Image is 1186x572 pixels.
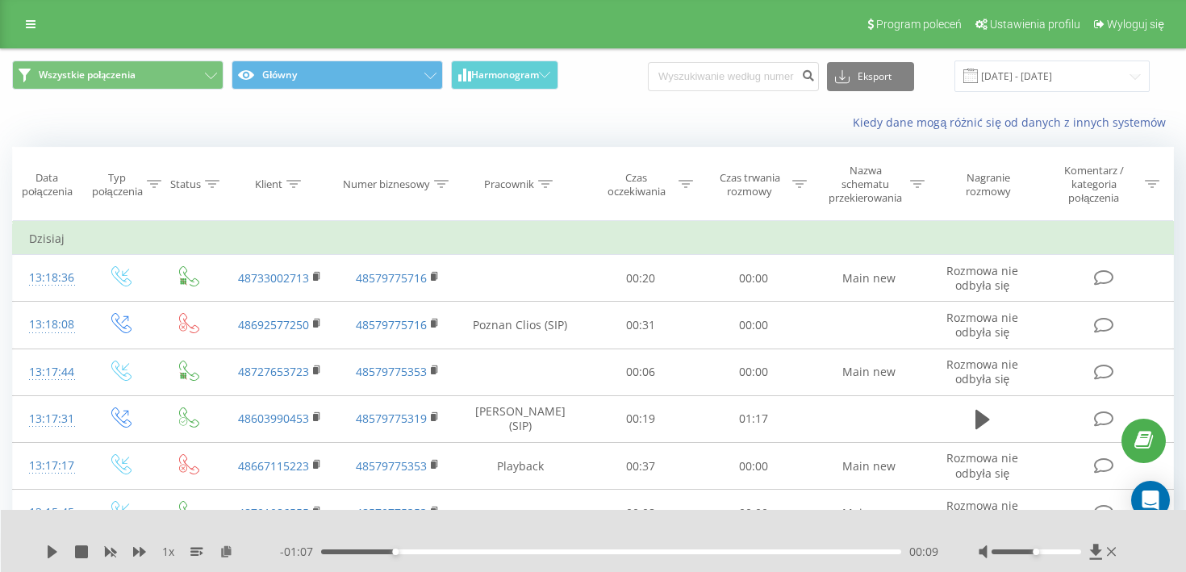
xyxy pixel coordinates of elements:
td: 00:00 [697,255,810,302]
button: Główny [232,61,443,90]
td: Main new [810,255,928,302]
span: - 01:07 [280,544,321,560]
div: Numer biznesowy [343,177,430,191]
td: 00:00 [697,349,810,395]
div: 13:18:36 [29,262,69,294]
td: Main new [810,443,928,490]
td: 01:17 [697,395,810,442]
a: 48692577250 [238,317,309,332]
td: Main new [810,490,928,537]
span: Program poleceń [876,18,962,31]
td: Main new [810,349,928,395]
a: 48727653723 [238,364,309,379]
td: Playback [457,443,583,490]
td: 00:19 [583,395,696,442]
div: Czas oczekiwania [599,171,675,198]
button: Eksport [827,62,914,91]
div: Typ połączenia [92,171,143,198]
div: Status [170,177,201,191]
div: Open Intercom Messenger [1131,481,1170,520]
div: Pracownik [484,177,534,191]
a: 48667115223 [238,458,309,474]
span: Wszystkie połączenia [39,69,136,81]
td: 00:00 [697,302,810,349]
div: Accessibility label [392,549,399,555]
button: Wszystkie połączenia [12,61,223,90]
td: 00:00 [697,443,810,490]
input: Wyszukiwanie według numeru [648,62,819,91]
a: 48579775353 [356,505,427,520]
span: Rozmowa nie odbyła się [946,450,1018,480]
a: 48579775716 [356,270,427,286]
span: Rozmowa nie odbyła się [946,263,1018,293]
span: 00:09 [909,544,938,560]
div: Data połączenia [13,171,81,198]
td: 00:31 [583,302,696,349]
a: 48579775716 [356,317,427,332]
div: 13:17:31 [29,403,69,435]
div: 13:17:17 [29,450,69,482]
a: 48733002713 [238,270,309,286]
span: Rozmowa nie odbyła się [946,357,1018,386]
a: 48603990453 [238,411,309,426]
a: Kiedy dane mogą różnić się od danych z innych systemów [853,115,1174,130]
a: 48579775353 [356,364,427,379]
span: 1 x [162,544,174,560]
div: 13:17:44 [29,357,69,388]
div: Nazwa schematu przekierowania [825,164,906,205]
a: 48579775353 [356,458,427,474]
span: Wyloguj się [1107,18,1164,31]
td: 00:37 [583,443,696,490]
td: 00:06 [583,349,696,395]
td: 00:20 [583,255,696,302]
button: Harmonogram [451,61,558,90]
span: Harmonogram [471,69,539,81]
div: Komentarz / kategoria połączenia [1046,164,1141,205]
td: Poznan Clios (SIP) [457,302,583,349]
span: Rozmowa nie odbyła się [946,310,1018,340]
div: Klient [255,177,282,191]
td: 00:00 [697,490,810,537]
a: 48791086555 [238,505,309,520]
div: Nagranie rozmowy [943,171,1034,198]
div: 13:15:45 [29,497,69,528]
td: [PERSON_NAME] (SIP) [457,395,583,442]
td: 00:08 [583,490,696,537]
span: Ustawienia profilu [990,18,1080,31]
div: Accessibility label [1034,549,1040,555]
div: Czas trwania rozmowy [712,171,788,198]
span: Rozmowa nie odbyła się [946,498,1018,528]
td: Dzisiaj [13,223,1174,255]
div: 13:18:08 [29,309,69,340]
a: 48579775319 [356,411,427,426]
